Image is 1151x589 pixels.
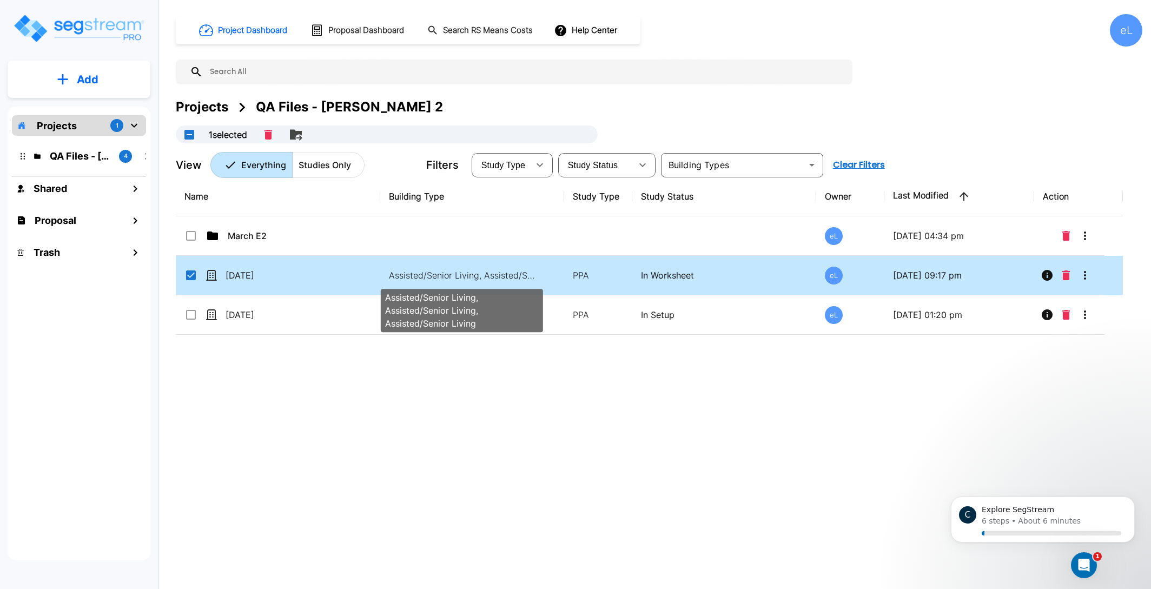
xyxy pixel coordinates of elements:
[825,267,843,284] div: eL
[210,152,365,178] div: Platform
[632,177,816,216] th: Study Status
[1093,552,1102,561] span: 1
[560,150,632,180] div: Select
[893,269,1026,282] p: [DATE] 09:17 pm
[285,124,307,145] button: Move
[176,157,202,173] p: View
[1034,177,1123,216] th: Action
[481,161,525,170] span: Study Type
[385,291,539,330] p: Assisted/Senior Living, Assisted/Senior Living, Assisted/Senior Living
[241,158,286,171] p: Everything
[573,308,624,321] p: PPA
[935,484,1151,560] iframe: Intercom notifications message
[50,149,110,163] p: QA Files - Emmanuel 2
[218,24,287,37] h1: Project Dashboard
[1036,304,1058,326] button: Info
[426,157,459,173] p: Filters
[299,158,351,171] p: Studies Only
[210,152,293,178] button: Everything
[226,308,334,321] p: [DATE]
[641,269,808,282] p: In Worksheet
[124,151,128,161] p: 4
[226,269,334,282] p: [DATE]
[176,177,380,216] th: Name
[37,118,77,133] p: Projects
[12,13,145,44] img: Logo
[825,227,843,245] div: eL
[829,154,889,176] button: Clear Filters
[34,245,60,260] h1: Trash
[306,19,410,42] button: Proposal Dashboard
[641,308,808,321] p: In Setup
[664,157,802,173] input: Building Types
[564,177,632,216] th: Study Type
[573,269,624,282] p: PPA
[884,177,1034,216] th: Last Modified
[228,229,336,242] p: March E2
[423,20,539,41] button: Search RS Means Costs
[1074,304,1096,326] button: More-Options
[178,124,200,145] button: UnSelectAll
[474,150,529,180] div: Select
[1110,14,1142,47] div: eL
[552,20,621,41] button: Help Center
[77,71,98,88] p: Add
[292,152,365,178] button: Studies Only
[380,177,564,216] th: Building Type
[176,97,228,117] div: Projects
[116,121,118,130] p: 1
[8,64,150,95] button: Add
[568,161,618,170] span: Study Status
[1071,552,1097,578] iframe: Intercom live chat
[816,177,884,216] th: Owner
[825,306,843,324] div: eL
[34,181,67,196] h1: Shared
[1058,304,1074,326] button: Delete
[1074,225,1096,247] button: More-Options
[804,157,819,173] button: Open
[328,24,404,37] h1: Proposal Dashboard
[443,24,533,37] h1: Search RS Means Costs
[893,229,1026,242] p: [DATE] 04:34 pm
[389,269,535,282] p: Assisted/Senior Living, Assisted/Senior Living, Assisted/Senior Living
[209,128,247,141] p: 1 selected
[893,308,1026,321] p: [DATE] 01:20 pm
[1074,264,1096,286] button: More-Options
[1058,264,1074,286] button: Delete
[35,213,76,228] h1: Proposal
[1058,225,1074,247] button: Delete
[256,97,443,117] div: QA Files - [PERSON_NAME] 2
[260,125,276,144] button: Delete
[1036,264,1058,286] button: Info
[203,59,847,84] input: Search All
[195,18,293,42] button: Project Dashboard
